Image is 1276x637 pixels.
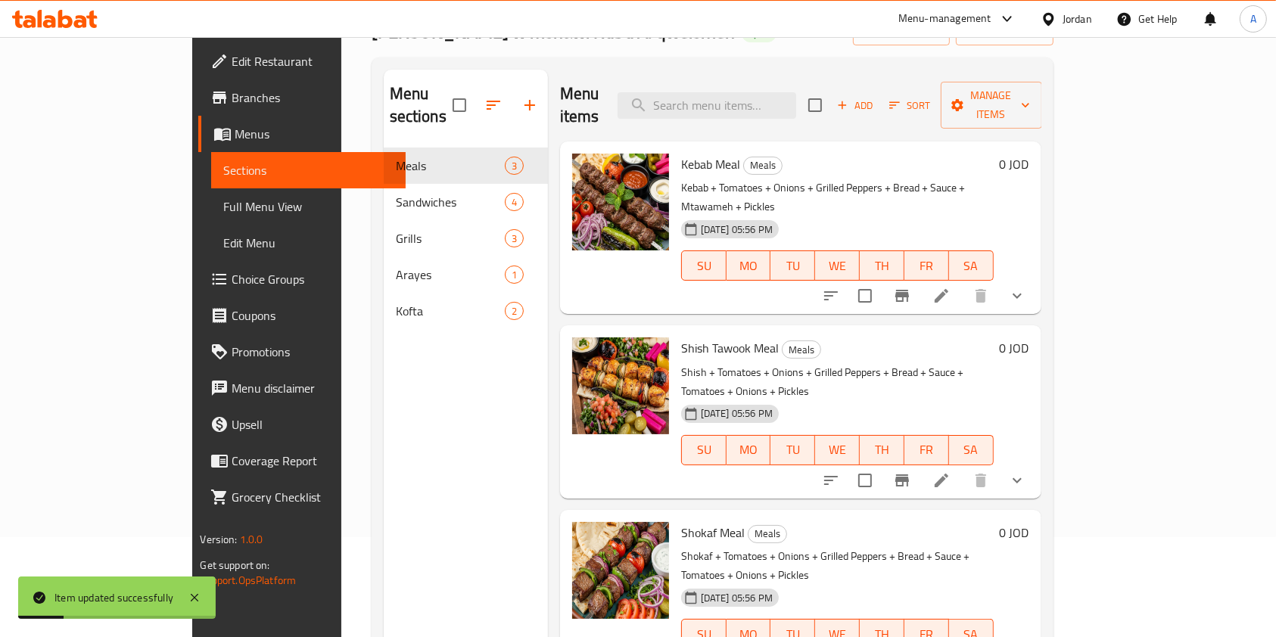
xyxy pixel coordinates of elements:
[1000,154,1029,175] h6: 0 JOD
[999,278,1035,314] button: show more
[835,97,876,114] span: Add
[54,589,173,606] div: Item updated successfully
[885,94,935,117] button: Sort
[783,341,820,359] span: Meals
[475,87,512,123] span: Sort sections
[618,92,796,119] input: search
[232,343,394,361] span: Promotions
[776,439,809,461] span: TU
[506,304,523,318] span: 2
[782,340,821,359] div: Meals
[223,234,394,252] span: Edit Menu
[727,435,771,465] button: MO
[831,94,879,117] button: Add
[955,439,988,461] span: SA
[384,256,548,293] div: Arayes1
[232,89,394,107] span: Branches
[198,79,406,116] a: Branches
[506,268,523,282] span: 1
[727,250,771,281] button: MO
[232,306,394,325] span: Coupons
[198,479,406,515] a: Grocery Checklist
[198,370,406,406] a: Menu disclaimer
[396,302,505,320] div: Kofta
[200,570,296,590] a: Support.OpsPlatform
[748,525,786,542] span: Meals
[390,82,453,128] h2: Menu sections
[198,334,406,370] a: Promotions
[211,152,406,188] a: Sections
[505,302,524,320] div: items
[866,439,898,461] span: TH
[733,439,765,461] span: MO
[211,225,406,261] a: Edit Menu
[889,97,931,114] span: Sort
[384,184,548,220] div: Sandwiches4
[932,287,951,305] a: Edit menu item
[815,250,860,281] button: WE
[770,250,815,281] button: TU
[198,261,406,297] a: Choice Groups
[396,193,505,211] span: Sandwiches
[232,415,394,433] span: Upsell
[695,591,779,605] span: [DATE] 05:56 PM
[815,435,860,465] button: WE
[1008,471,1026,489] svg: Show Choices
[1000,522,1029,543] h6: 0 JOD
[223,197,394,216] span: Full Menu View
[232,379,394,397] span: Menu disclaimer
[505,157,524,175] div: items
[910,439,943,461] span: FR
[384,293,548,329] div: Kofta2
[200,530,237,549] span: Version:
[904,250,949,281] button: FR
[963,278,999,314] button: delete
[240,530,263,549] span: 1.0.0
[999,462,1035,499] button: show more
[396,157,505,175] div: Meals
[232,452,394,470] span: Coverage Report
[949,435,994,465] button: SA
[223,161,394,179] span: Sections
[396,229,505,247] span: Grills
[688,255,720,277] span: SU
[813,278,849,314] button: sort-choices
[743,157,783,175] div: Meals
[849,465,881,496] span: Select to update
[506,195,523,210] span: 4
[505,193,524,211] div: items
[748,525,787,543] div: Meals
[953,86,1030,124] span: Manage items
[821,255,854,277] span: WE
[884,278,920,314] button: Branch-specific-item
[198,116,406,152] a: Menus
[200,555,269,575] span: Get support on:
[384,148,548,184] div: Meals3
[232,270,394,288] span: Choice Groups
[384,141,548,335] nav: Menu sections
[506,159,523,173] span: 3
[681,179,994,216] p: Kebab + Tomatoes + Onions + Grilled Peppers + Bread + Sauce + Mtawameh + Pickles
[396,266,505,284] span: Arayes
[384,220,548,256] div: Grills3
[813,462,849,499] button: sort-choices
[831,94,879,117] span: Add item
[1008,287,1026,305] svg: Show Choices
[949,250,994,281] button: SA
[232,488,394,506] span: Grocery Checklist
[232,52,394,70] span: Edit Restaurant
[910,255,943,277] span: FR
[955,255,988,277] span: SA
[198,443,406,479] a: Coverage Report
[512,87,548,123] button: Add section
[865,22,938,41] span: import
[688,439,720,461] span: SU
[733,255,765,277] span: MO
[963,462,999,499] button: delete
[198,406,406,443] a: Upsell
[1250,11,1256,27] span: A
[904,435,949,465] button: FR
[776,255,809,277] span: TU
